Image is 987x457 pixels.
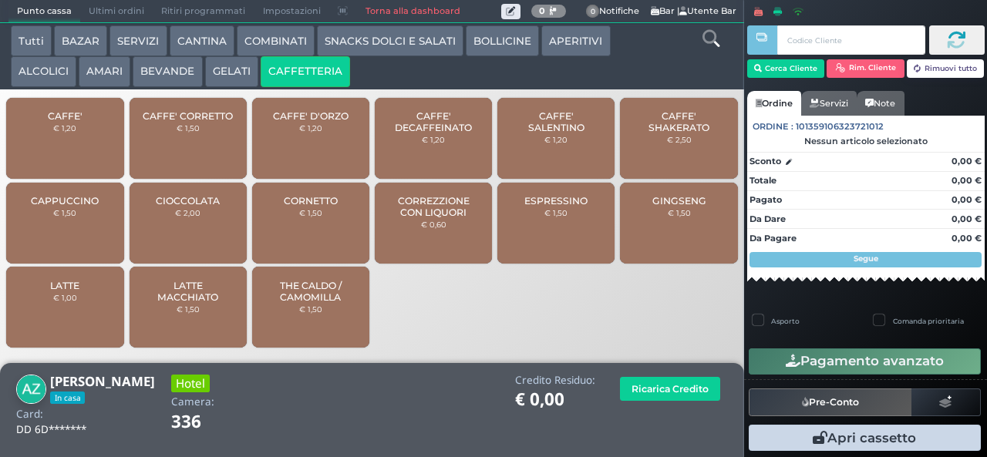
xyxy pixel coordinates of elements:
button: GELATI [205,56,258,87]
span: CAFFE' D'ORZO [273,110,349,122]
button: Pre-Conto [749,388,912,416]
small: € 2,50 [667,135,692,144]
span: GINGSENG [652,195,706,207]
button: ALCOLICI [11,56,76,87]
h4: Credito Residuo: [515,375,595,386]
strong: Sconto [750,155,781,168]
strong: 0,00 € [952,233,982,244]
button: Tutti [11,25,52,56]
span: CAFFE' [48,110,83,122]
strong: Segue [854,254,878,264]
button: CANTINA [170,25,234,56]
h1: 336 [171,412,244,432]
strong: 0,00 € [952,156,982,166]
span: CAFFE' DECAFFEINATO [388,110,480,133]
small: € 1,50 [53,208,76,217]
span: 101359106323721012 [796,120,884,133]
span: LATTE [50,280,79,291]
div: Nessun articolo selezionato [747,136,985,146]
button: CAFFETTERIA [261,56,350,87]
small: € 1,50 [668,208,691,217]
span: LATTE MACCHIATO [142,280,234,303]
span: CAFFE' CORRETTO [143,110,233,122]
button: SERVIZI [109,25,167,56]
span: Punto cassa [8,1,80,22]
button: BAZAR [54,25,107,56]
button: COMBINATI [237,25,315,56]
small: € 1,20 [544,135,568,144]
span: CORNETTO [284,195,338,207]
span: Ritiri programmati [153,1,254,22]
b: 0 [539,5,545,16]
strong: Da Pagare [750,233,797,244]
span: CAPPUCCINO [31,195,99,207]
a: Ordine [747,91,801,116]
strong: Da Dare [750,213,786,224]
small: € 1,50 [299,208,322,217]
img: ANGELA ZAZA [16,375,46,405]
small: € 1,20 [299,123,322,133]
span: CAFFE' SALENTINO [510,110,602,133]
small: € 1,50 [299,304,322,314]
button: Cerca Cliente [747,59,825,78]
button: Apri cassetto [749,425,981,451]
span: CORREZZIONE CON LIQUORI [388,195,480,218]
span: Ultimi ordini [80,1,153,22]
button: SNACKS DOLCI E SALATI [317,25,463,56]
span: CAFFE' SHAKERATO [633,110,725,133]
label: Comanda prioritaria [893,316,964,326]
strong: 0,00 € [952,175,982,186]
h3: Hotel [171,375,210,392]
small: € 2,00 [175,208,200,217]
span: Impostazioni [254,1,329,22]
button: Rim. Cliente [827,59,904,78]
button: AMARI [79,56,130,87]
small: € 1,20 [422,135,445,144]
h4: Card: [16,408,43,420]
strong: 0,00 € [952,194,982,205]
button: BEVANDE [133,56,202,87]
b: [PERSON_NAME] [50,372,155,390]
button: Ricarica Credito [620,377,720,401]
button: Pagamento avanzato [749,348,981,375]
span: THE CALDO / CAMOMILLA [265,280,357,303]
a: Note [857,91,904,116]
small: € 1,50 [177,304,200,314]
small: € 1,50 [177,123,200,133]
strong: 0,00 € [952,213,982,224]
button: BOLLICINE [466,25,539,56]
strong: Pagato [750,194,782,205]
strong: Totale [750,175,776,186]
span: CIOCCOLATA [156,195,220,207]
span: In casa [50,391,85,404]
span: Ordine : [753,120,793,133]
input: Codice Cliente [777,25,925,55]
a: Torna alla dashboard [356,1,468,22]
h4: Camera: [171,396,214,408]
button: APERITIVI [541,25,610,56]
h1: € 0,00 [515,390,595,409]
button: Rimuovi tutto [907,59,985,78]
small: € 0,60 [421,220,446,229]
label: Asporto [771,316,800,326]
small: € 1,00 [53,293,77,302]
small: € 1,50 [544,208,568,217]
a: Servizi [801,91,857,116]
small: € 1,20 [53,123,76,133]
span: 0 [586,5,600,18]
span: ESPRESSINO [524,195,588,207]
